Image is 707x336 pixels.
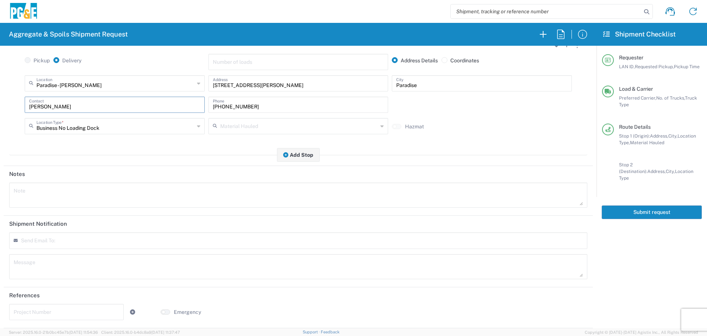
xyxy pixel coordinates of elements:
[277,148,320,162] button: Add Stop
[650,133,668,139] span: Address,
[174,309,201,315] label: Emergency
[127,307,138,317] a: Add Reference
[321,330,340,334] a: Feedback
[619,133,650,139] span: Stop 1 (Origin):
[630,140,664,145] span: Material Hauled
[9,330,98,335] span: Server: 2025.16.0-21b0bc45e7b
[666,169,675,174] span: City,
[9,170,25,178] h2: Notes
[619,124,651,130] span: Route Details
[9,30,128,39] h2: Aggregate & Spoils Shipment Request
[619,95,656,101] span: Preferred Carrier,
[9,292,40,299] h2: References
[635,64,674,69] span: Requested Pickup,
[392,57,438,64] label: Address Details
[668,133,678,139] span: City,
[151,330,180,335] span: [DATE] 11:37:47
[9,3,38,20] img: pge
[303,330,321,334] a: Support
[442,57,479,64] label: Coordinates
[619,86,653,92] span: Load & Carrier
[451,4,641,18] input: Shipment, tracking or reference number
[647,169,666,174] span: Address,
[619,64,635,69] span: LAN ID,
[9,220,67,228] h2: Shipment Notification
[405,123,424,130] label: Hazmat
[101,330,180,335] span: Client: 2025.16.0-b4dc8a9
[603,30,676,39] h2: Shipment Checklist
[619,55,643,60] span: Requester
[585,329,698,336] span: Copyright © [DATE]-[DATE] Agistix Inc., All Rights Reserved
[674,64,700,69] span: Pickup Time
[656,95,685,101] span: No. of Trucks,
[602,205,702,219] button: Submit request
[69,330,98,335] span: [DATE] 11:54:36
[619,162,647,174] span: Stop 2 (Destination):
